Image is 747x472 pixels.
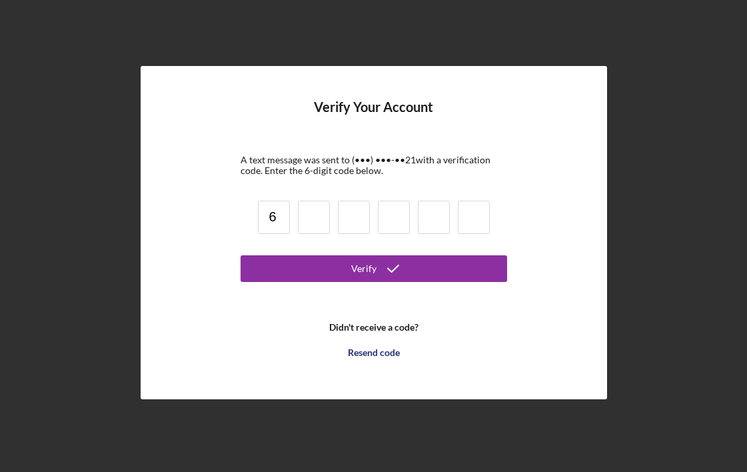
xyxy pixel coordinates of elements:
div: A text message was sent to (•••) •••-•• 21 with a verification code. Enter the 6-digit code below. [241,155,507,176]
b: Didn't receive a code? [329,322,418,333]
h4: Verify Your Account [314,99,433,135]
button: Verify [241,255,507,282]
div: Resend code [348,339,400,366]
div: Verify [351,255,376,282]
button: Resend code [241,339,507,366]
